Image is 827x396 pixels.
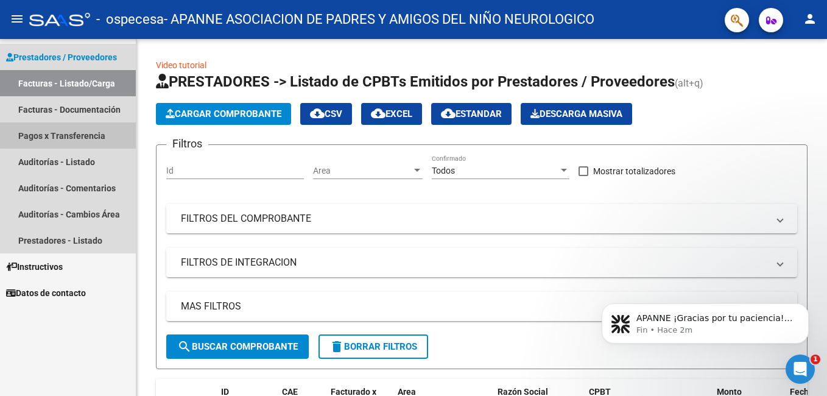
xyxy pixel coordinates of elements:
mat-icon: cloud_download [441,106,456,121]
span: APANNE ¡Gracias por tu paciencia! Estamos revisando tu mensaje y te responderemos en unos minutos. [51,172,552,182]
span: 1 [811,355,820,364]
button: EXCEL [361,103,422,125]
span: Inicio [48,314,74,323]
div: F [33,183,48,197]
span: Estandar [441,108,502,119]
iframe: Intercom notifications mensaje [583,278,827,363]
mat-expansion-panel-header: FILTROS DE INTEGRACION [166,248,797,277]
div: • Hace 2m [139,184,183,197]
h3: Filtros [166,135,208,152]
div: S [23,183,38,197]
span: Area [313,166,412,176]
p: Hola! APANNE [24,87,219,107]
mat-icon: person [803,12,817,26]
span: Borrar Filtros [329,341,417,352]
mat-icon: cloud_download [310,106,325,121]
p: Necesitás ayuda? [24,107,219,128]
mat-icon: menu [10,12,24,26]
div: L [29,173,43,188]
div: Envíanos un mensaje [12,213,231,247]
div: Mensaje reciente [25,154,219,166]
button: Mensajes [122,284,244,333]
span: EXCEL [371,108,412,119]
span: Mostrar totalizadores [593,164,675,179]
button: Borrar Filtros [318,334,428,359]
span: CSV [310,108,342,119]
mat-icon: delete [329,339,344,354]
button: CSV [300,103,352,125]
button: Descarga Masiva [521,103,632,125]
div: LSFAPANNE ¡Gracias por tu paciencia! Estamos revisando tu mensaje y te responderemos en unos minu... [13,161,231,207]
span: - ospecesa [96,6,164,33]
span: Datos de contacto [6,286,86,300]
app-download-masive: Descarga masiva de comprobantes (adjuntos) [521,103,632,125]
button: Cargar Comprobante [156,103,291,125]
mat-panel-title: MAS FILTROS [181,300,768,313]
div: Soporte del Sistema [51,184,137,197]
mat-icon: cloud_download [371,106,385,121]
div: Envíanos un mensaje [25,224,203,236]
mat-expansion-panel-header: FILTROS DEL COMPROBANTE [166,204,797,233]
span: Instructivos [6,260,63,274]
span: (alt+q) [675,77,703,89]
iframe: Intercom live chat [786,355,815,384]
mat-panel-title: FILTROS DEL COMPROBANTE [181,212,768,225]
mat-expansion-panel-header: MAS FILTROS [166,292,797,321]
div: Mensaje recienteLSFAPANNE ¡Gracias por tu paciencia! Estamos revisando tu mensaje y te respondere... [12,143,231,207]
button: Estandar [431,103,512,125]
mat-icon: search [177,339,192,354]
button: Buscar Comprobante [166,334,309,359]
span: Buscar Comprobante [177,341,298,352]
span: Todos [432,166,455,175]
a: Video tutorial [156,60,206,70]
span: Mensajes [163,314,202,323]
span: - APANNE ASOCIACION DE PADRES Y AMIGOS DEL NIÑO NEUROLOGICO [164,6,594,33]
span: Cargar Comprobante [166,108,281,119]
span: PRESTADORES -> Listado de CPBTs Emitidos por Prestadores / Proveedores [156,73,675,90]
mat-panel-title: FILTROS DE INTEGRACION [181,256,768,269]
span: Prestadores / Proveedores [6,51,117,64]
span: Descarga Masiva [530,108,622,119]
